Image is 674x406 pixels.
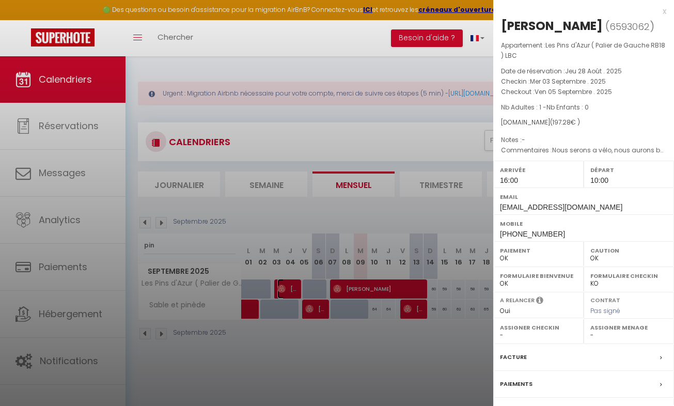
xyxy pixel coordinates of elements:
[565,67,622,75] span: Jeu 28 Août . 2025
[500,271,577,281] label: Formulaire Bienvenue
[605,19,654,34] span: ( )
[500,218,667,229] label: Mobile
[590,245,667,256] label: Caution
[501,66,666,76] p: Date de réservation :
[500,192,667,202] label: Email
[501,135,666,145] p: Notes :
[536,296,543,307] i: Sélectionner OUI si vous souhaiter envoyer les séquences de messages post-checkout
[500,296,535,305] label: A relancer
[501,118,666,128] div: [DOMAIN_NAME]
[501,40,666,61] p: Appartement :
[500,203,622,211] span: [EMAIL_ADDRESS][DOMAIN_NAME]
[493,5,666,18] div: x
[590,322,667,333] label: Assigner Menage
[500,230,565,238] span: [PHONE_NUMBER]
[501,18,603,34] div: [PERSON_NAME]
[501,41,665,60] span: Les Pins d'Azur ( Palier de Gauche RB18 ) LBC
[500,165,577,175] label: Arrivée
[546,103,589,112] span: Nb Enfants : 0
[550,118,580,127] span: ( € )
[535,87,612,96] span: Ven 05 Septembre . 2025
[500,352,527,363] label: Facture
[8,4,39,35] button: Ouvrir le widget de chat LiveChat
[590,296,620,303] label: Contrat
[500,176,518,184] span: 16:00
[530,77,606,86] span: Mer 03 Septembre . 2025
[500,245,577,256] label: Paiement
[553,118,571,127] span: 197.28
[501,87,666,97] p: Checkout :
[522,135,525,144] span: -
[501,103,589,112] span: Nb Adultes : 1 -
[590,271,667,281] label: Formulaire Checkin
[590,306,620,315] span: Pas signé
[590,165,667,175] label: Départ
[501,76,666,87] p: Checkin :
[609,20,650,33] span: 6593062
[500,322,577,333] label: Assigner Checkin
[590,176,608,184] span: 10:00
[501,145,666,155] p: Commentaires :
[500,379,532,389] label: Paiements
